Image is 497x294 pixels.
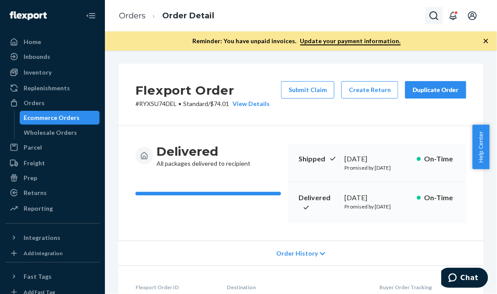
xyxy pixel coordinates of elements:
a: Wholesale Orders [20,126,100,140]
p: Shipped [299,154,337,164]
a: Orders [5,96,100,110]
p: Promised by [DATE] [344,164,410,171]
iframe: Opens a widget where you can chat to one of our agents [441,268,488,290]
div: Prep [24,174,37,182]
a: Orders [119,11,146,21]
button: Integrations [5,231,100,245]
a: Replenishments [5,81,100,95]
a: Inbounds [5,50,100,64]
p: # RYXSU74DEL / $74.01 [136,99,270,108]
button: Fast Tags [5,270,100,284]
button: Duplicate Order [405,81,466,99]
div: [DATE] [344,154,410,164]
button: Create Return [341,81,398,99]
dt: Destination [227,284,366,291]
div: Home [24,38,41,46]
p: On-Time [424,193,456,203]
div: Parcel [24,143,42,152]
div: Inventory [24,68,52,77]
button: Close Navigation [82,7,100,24]
div: Freight [24,159,45,168]
div: Add Integration [24,250,63,257]
div: Replenishments [24,84,70,92]
div: Fast Tags [24,272,52,281]
button: Open Search Box [425,7,443,24]
a: Add Integration [5,248,100,259]
button: Open notifications [445,7,462,24]
span: • [178,100,181,107]
img: Flexport logo [10,11,47,20]
a: Home [5,35,100,49]
button: View Details [229,99,270,108]
div: Ecommerce Orders [24,113,80,122]
ol: breadcrumbs [112,3,221,29]
dt: Buyer Order Tracking [380,284,466,291]
p: On-Time [424,154,456,164]
h3: Delivered [156,144,250,159]
button: Open account menu [464,7,481,24]
h2: Flexport Order [136,81,270,99]
span: Standard [183,100,208,107]
div: Returns [24,188,47,197]
div: All packages delivered to recipient [156,144,250,168]
div: Wholesale Orders [24,128,77,137]
a: Parcel [5,140,100,154]
a: Update your payment information. [300,37,401,45]
button: Help Center [473,125,490,169]
p: Promised by [DATE] [344,203,410,210]
a: Inventory [5,65,100,79]
a: Reporting [5,202,100,215]
dt: Flexport Order ID [136,284,213,291]
span: Order History [276,249,318,258]
a: Returns [5,186,100,200]
div: Duplicate Order [413,85,459,94]
a: Freight [5,156,100,170]
a: Prep [5,171,100,185]
button: Submit Claim [281,81,334,99]
p: Delivered [299,193,337,213]
a: Order Detail [162,11,214,21]
div: Reporting [24,204,53,213]
a: Ecommerce Orders [20,111,100,125]
div: Integrations [24,233,60,242]
div: [DATE] [344,193,410,203]
div: Orders [24,99,45,107]
div: Inbounds [24,52,50,61]
p: Reminder: You have unpaid invoices. [193,37,401,45]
